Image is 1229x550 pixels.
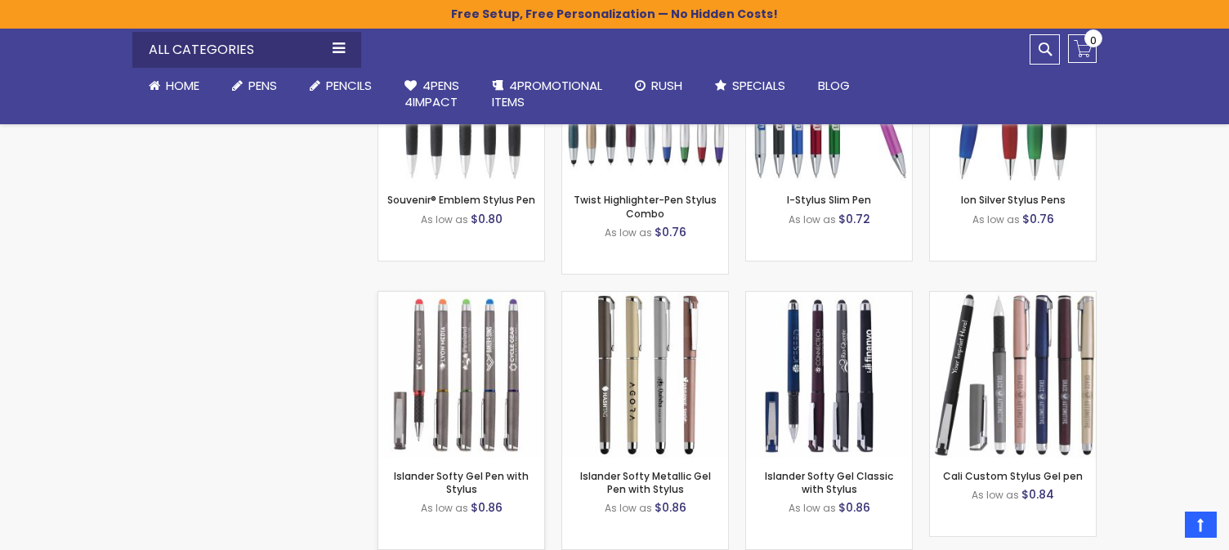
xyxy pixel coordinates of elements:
span: Specials [732,77,785,94]
span: As low as [972,212,1020,226]
span: $0.72 [838,211,870,227]
span: $0.86 [471,499,503,516]
a: Pencils [293,68,388,104]
span: As low as [421,212,468,226]
a: Pens [216,68,293,104]
span: Blog [818,77,850,94]
span: 4Pens 4impact [404,77,459,110]
a: Islander Softy Gel Classic with Stylus [746,291,912,305]
div: All Categories [132,32,361,68]
a: Specials [699,68,802,104]
span: As low as [789,501,836,515]
span: As low as [421,501,468,515]
img: Islander Softy Gel Classic with Stylus [746,292,912,458]
a: Blog [802,68,866,104]
span: Pencils [326,77,372,94]
a: Islander Softy Gel Pen with Stylus [394,469,529,496]
span: Home [166,77,199,94]
span: As low as [605,226,652,239]
img: Cali Custom Stylus Gel pen [930,292,1096,458]
a: Cali Custom Stylus Gel pen [930,291,1096,305]
img: Islander Softy Gel Pen with Stylus [378,292,544,458]
a: Twist Highlighter-Pen Stylus Combo [574,193,717,220]
span: $0.76 [655,224,686,240]
span: $0.84 [1021,486,1054,503]
a: Islander Softy Metallic Gel Pen with Stylus [562,291,728,305]
a: Islander Softy Gel Pen with Stylus [378,291,544,305]
a: I-Stylus Slim Pen [787,193,871,207]
img: Islander Softy Metallic Gel Pen with Stylus [562,292,728,458]
a: 0 [1068,34,1097,63]
span: As low as [789,212,836,226]
span: 4PROMOTIONAL ITEMS [492,77,602,110]
a: Islander Softy Gel Classic with Stylus [765,469,893,496]
a: Ion Silver Stylus Pens [961,193,1066,207]
a: Cali Custom Stylus Gel pen [943,469,1083,483]
a: Islander Softy Metallic Gel Pen with Stylus [580,469,711,496]
span: $0.80 [471,211,503,227]
span: $0.86 [655,499,686,516]
span: Pens [248,77,277,94]
a: 4Pens4impact [388,68,476,121]
a: Souvenir® Emblem Stylus Pen [387,193,535,207]
a: Home [132,68,216,104]
span: Rush [651,77,682,94]
span: 0 [1090,33,1097,48]
a: Top [1185,512,1217,538]
a: Rush [619,68,699,104]
span: As low as [605,501,652,515]
a: 4PROMOTIONALITEMS [476,68,619,121]
span: $0.76 [1022,211,1054,227]
span: As low as [972,488,1019,502]
span: $0.86 [838,499,870,516]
